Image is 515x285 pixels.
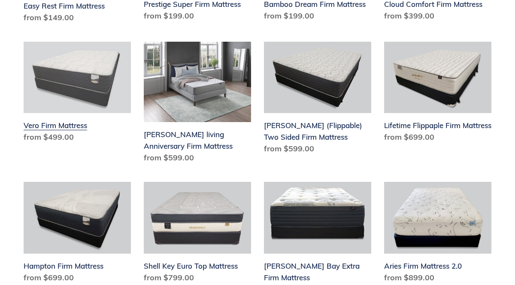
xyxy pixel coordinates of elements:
[384,42,491,147] a: Lifetime Flippaple Firm Mattress
[24,42,131,147] a: Vero Firm Mattress
[144,42,251,167] a: Scott living Anniversary Firm Mattress
[264,42,371,158] a: Del Ray (Flippable) Two Sided Firm Mattress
